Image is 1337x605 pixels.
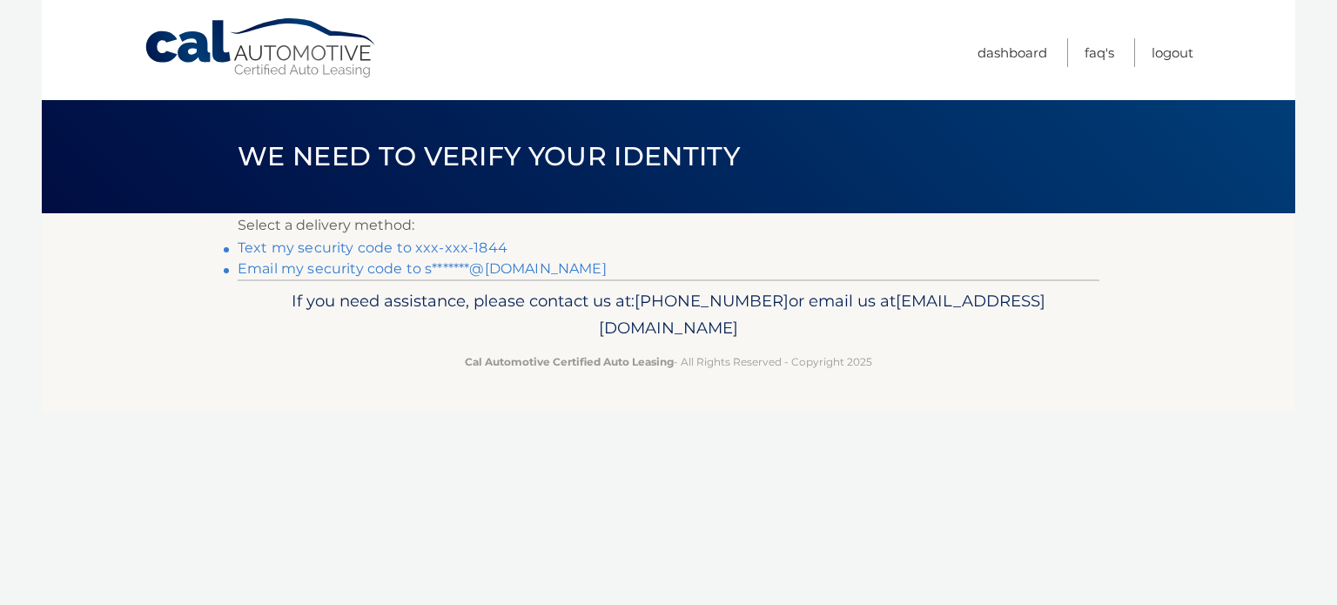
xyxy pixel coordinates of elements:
span: [PHONE_NUMBER] [635,291,789,311]
a: Text my security code to xxx-xxx-1844 [238,239,507,256]
a: FAQ's [1085,38,1114,67]
p: Select a delivery method: [238,213,1099,238]
p: - All Rights Reserved - Copyright 2025 [249,353,1088,371]
a: Logout [1152,38,1193,67]
strong: Cal Automotive Certified Auto Leasing [465,355,674,368]
a: Dashboard [978,38,1047,67]
p: If you need assistance, please contact us at: or email us at [249,287,1088,343]
a: Email my security code to s*******@[DOMAIN_NAME] [238,260,607,277]
span: We need to verify your identity [238,140,740,172]
a: Cal Automotive [144,17,379,79]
